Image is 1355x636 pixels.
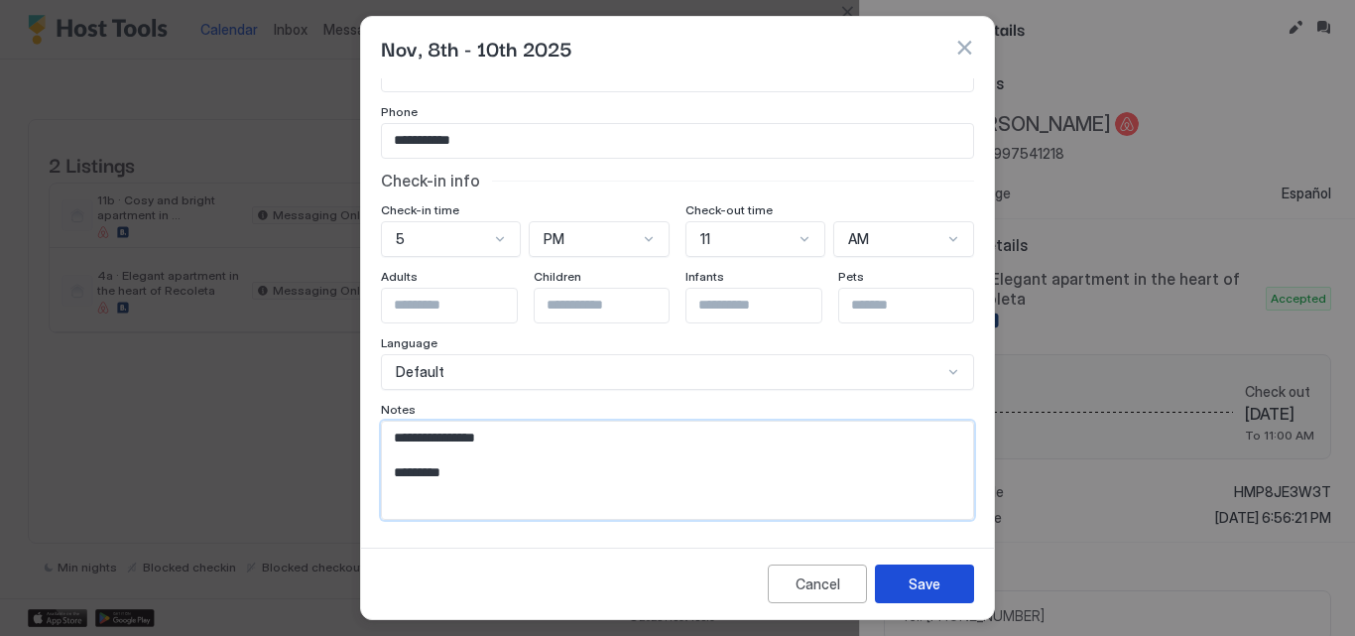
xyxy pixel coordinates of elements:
span: Check-in info [381,171,480,191]
span: 5 [396,230,405,248]
span: Notes [381,402,416,417]
span: Infants [685,269,724,284]
input: Input Field [382,124,973,158]
button: Cancel [768,565,867,603]
span: Language [381,335,437,350]
input: Input Field [839,289,1002,322]
div: Cancel [796,573,840,594]
input: Input Field [686,289,849,322]
textarea: Input Field [382,422,958,519]
span: Pets [838,269,864,284]
span: AM [848,230,869,248]
input: Input Field [535,289,697,322]
input: Input Field [382,289,545,322]
span: 11 [700,230,710,248]
span: Default [396,363,444,381]
span: PM [544,230,564,248]
span: Phone [381,104,418,119]
span: Check-in time [381,202,459,217]
span: Nov, 8th - 10th 2025 [381,33,572,63]
div: Save [909,573,940,594]
span: Children [534,269,581,284]
button: Save [875,565,974,603]
span: Check-out time [685,202,773,217]
span: Adults [381,269,418,284]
